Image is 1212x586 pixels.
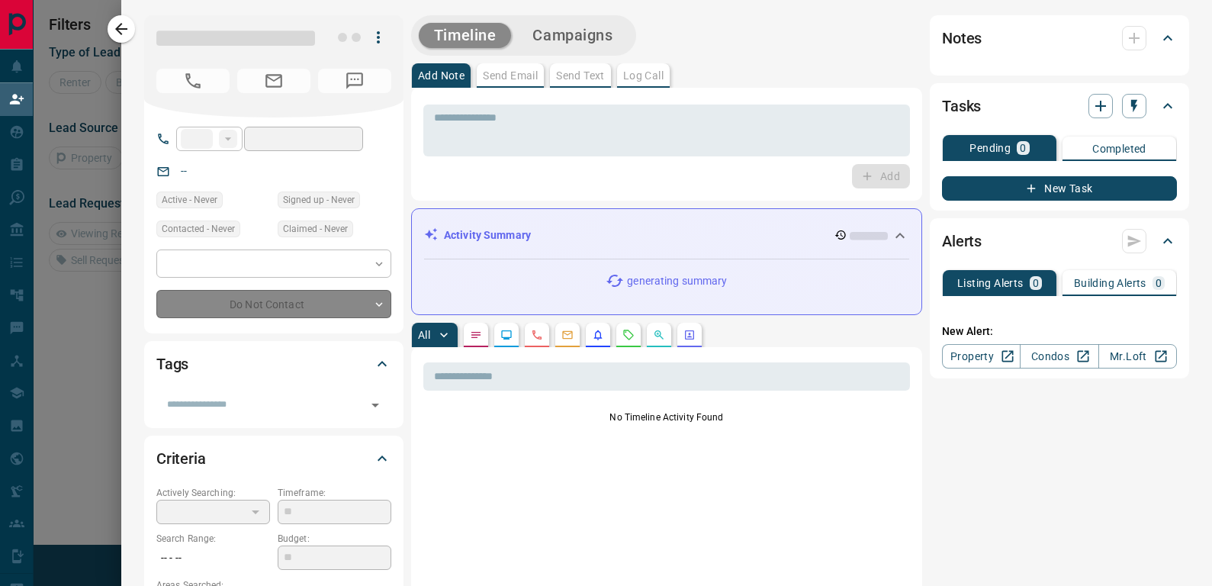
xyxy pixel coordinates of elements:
[162,192,217,208] span: Active - Never
[942,20,1177,56] div: Notes
[156,69,230,93] span: No Number
[278,532,391,546] p: Budget:
[957,278,1024,288] p: Listing Alerts
[500,329,513,341] svg: Lead Browsing Activity
[418,70,465,81] p: Add Note
[156,440,391,477] div: Criteria
[942,344,1021,369] a: Property
[517,23,628,48] button: Campaigns
[156,486,270,500] p: Actively Searching:
[162,221,235,237] span: Contacted - Never
[942,94,981,118] h2: Tasks
[278,486,391,500] p: Timeframe:
[942,229,982,253] h2: Alerts
[942,324,1177,340] p: New Alert:
[561,329,574,341] svg: Emails
[156,290,391,318] div: Do Not Contact
[1074,278,1146,288] p: Building Alerts
[418,330,430,340] p: All
[683,329,696,341] svg: Agent Actions
[1020,344,1098,369] a: Condos
[365,394,386,416] button: Open
[627,273,727,289] p: generating summary
[156,352,188,376] h2: Tags
[283,221,348,237] span: Claimed - Never
[1156,278,1162,288] p: 0
[156,546,270,571] p: -- - --
[653,329,665,341] svg: Opportunities
[156,446,206,471] h2: Criteria
[969,143,1011,153] p: Pending
[1020,143,1026,153] p: 0
[318,69,391,93] span: No Number
[1092,143,1146,154] p: Completed
[237,69,310,93] span: No Email
[423,411,910,424] p: No Timeline Activity Found
[942,176,1177,201] button: New Task
[1098,344,1177,369] a: Mr.Loft
[942,223,1177,259] div: Alerts
[444,227,531,243] p: Activity Summary
[156,532,270,546] p: Search Range:
[470,329,482,341] svg: Notes
[592,329,604,341] svg: Listing Alerts
[283,192,355,208] span: Signed up - Never
[156,346,391,382] div: Tags
[531,329,543,341] svg: Calls
[622,329,635,341] svg: Requests
[942,88,1177,124] div: Tasks
[1033,278,1039,288] p: 0
[424,221,909,250] div: Activity Summary
[419,23,512,48] button: Timeline
[942,26,982,50] h2: Notes
[181,165,187,177] a: --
